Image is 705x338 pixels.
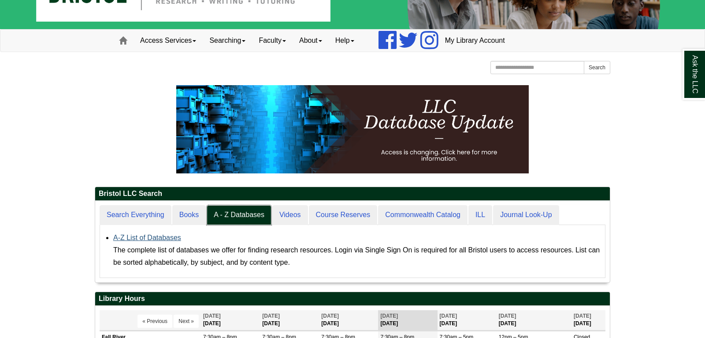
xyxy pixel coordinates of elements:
th: [DATE] [438,310,497,330]
button: Next » [174,315,199,328]
span: [DATE] [499,313,516,319]
span: [DATE] [262,313,280,319]
th: [DATE] [378,310,437,330]
a: Journal Look-Up [493,205,559,225]
span: [DATE] [380,313,398,319]
button: Search [584,61,610,74]
span: [DATE] [203,313,221,319]
h2: Library Hours [95,292,610,306]
a: My Library Account [438,30,512,52]
th: [DATE] [201,310,260,330]
span: [DATE] [574,313,591,319]
th: [DATE] [260,310,319,330]
img: HTML tutorial [176,85,529,173]
a: ILL [468,205,492,225]
span: [DATE] [440,313,457,319]
a: A-Z List of Databases [113,234,181,241]
a: Access Services [134,30,203,52]
button: « Previous [137,315,172,328]
a: About [293,30,329,52]
div: The complete list of databases we offer for finding research resources. Login via Single Sign On ... [113,244,601,269]
a: Course Reserves [309,205,378,225]
a: Searching [203,30,252,52]
span: [DATE] [321,313,339,319]
a: A - Z Databases [207,205,271,225]
th: [DATE] [497,310,571,330]
th: [DATE] [319,310,378,330]
a: Books [172,205,206,225]
a: Faculty [252,30,293,52]
a: Help [329,30,361,52]
a: Commonwealth Catalog [378,205,468,225]
a: Videos [272,205,308,225]
th: [DATE] [571,310,605,330]
h2: Bristol LLC Search [95,187,610,201]
a: Search Everything [100,205,171,225]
